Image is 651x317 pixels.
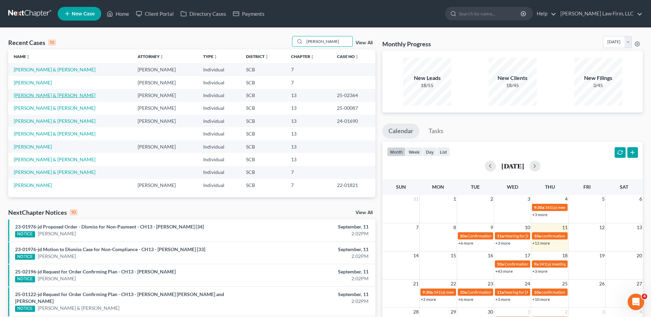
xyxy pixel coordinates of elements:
[15,254,35,260] div: NOTICE
[255,246,369,253] div: September, 11
[598,223,605,232] span: 12
[639,195,643,203] span: 6
[72,11,95,16] span: New Case
[8,208,78,216] div: NextChapter Notices
[138,54,164,59] a: Attorneyunfold_more
[460,290,467,295] span: 10a
[387,147,406,156] button: month
[38,230,76,237] a: [PERSON_NAME]
[542,290,619,295] span: confirmation hearing for [PERSON_NAME]
[497,261,504,267] span: 10a
[458,297,473,302] a: +6 more
[636,251,643,260] span: 20
[533,8,556,20] a: Help
[332,179,375,191] td: 22-01821
[286,115,332,127] td: 13
[132,63,198,76] td: [PERSON_NAME]
[286,179,332,191] td: 7
[534,233,541,238] span: 10a
[337,54,359,59] a: Case Nounfold_more
[489,82,537,89] div: 18/45
[620,184,628,190] span: Sat
[15,306,35,312] div: NOTICE
[356,210,373,215] a: View All
[489,74,537,82] div: New Clients
[177,8,230,20] a: Directory Cases
[241,153,286,166] td: SCB
[286,140,332,153] td: 13
[459,7,522,20] input: Search by name...
[14,54,30,59] a: Nameunfold_more
[198,179,241,191] td: Individual
[241,63,286,76] td: SCB
[255,275,369,282] div: 2:02PM
[495,269,513,274] a: +43 more
[598,251,605,260] span: 19
[14,131,95,137] a: [PERSON_NAME] & [PERSON_NAME]
[504,233,598,238] span: Hearing for [PERSON_NAME] and [PERSON_NAME]
[532,240,550,246] a: +12 more
[458,240,473,246] a: +6 more
[501,162,524,169] h2: [DATE]
[437,147,450,156] button: list
[286,153,332,166] td: 13
[460,233,467,238] span: 10a
[213,55,218,59] i: unfold_more
[246,54,269,59] a: Districtunfold_more
[355,55,359,59] i: unfold_more
[255,230,369,237] div: 2:02PM
[255,223,369,230] div: September, 11
[412,251,419,260] span: 14
[628,294,644,310] iframe: Intercom live chat
[310,55,314,59] i: unfold_more
[15,276,35,282] div: NOTICE
[487,251,494,260] span: 16
[504,261,583,267] span: Confirmation Hearing for [PERSON_NAME]
[241,89,286,102] td: SCB
[15,224,204,230] a: 23-01976-jd Proposed Order - Dismiss for Non-Payment - CH13 - [PERSON_NAME] [34]
[230,8,268,20] a: Payments
[198,166,241,179] td: Individual
[38,253,76,260] a: [PERSON_NAME]
[497,290,504,295] span: 11a
[255,298,369,305] div: 2:02PM
[291,54,314,59] a: Chapterunfold_more
[412,195,419,203] span: 31
[524,251,531,260] span: 17
[423,147,437,156] button: day
[241,115,286,127] td: SCB
[507,184,518,190] span: Wed
[642,294,647,299] span: 4
[527,308,531,316] span: 1
[15,291,224,304] a: 25-01122-jd Request for Order Confirming Plan - CH13 - [PERSON_NAME] [PERSON_NAME] and [PERSON_NAME]
[14,80,52,85] a: [PERSON_NAME]
[332,115,375,127] td: 24-01690
[421,297,436,302] a: +2 more
[198,76,241,89] td: Individual
[467,290,546,295] span: Confirmation Hearing for [PERSON_NAME]
[103,8,132,20] a: Home
[241,127,286,140] td: SCB
[534,261,538,267] span: 9a
[524,223,531,232] span: 10
[198,140,241,153] td: Individual
[574,74,622,82] div: New Filings
[539,261,605,267] span: 341(a) meeting for [PERSON_NAME]
[487,280,494,288] span: 23
[524,280,531,288] span: 24
[198,63,241,76] td: Individual
[198,127,241,140] td: Individual
[471,184,480,190] span: Tue
[38,275,76,282] a: [PERSON_NAME]
[14,144,52,150] a: [PERSON_NAME]
[396,184,406,190] span: Sun
[14,169,95,175] a: [PERSON_NAME] & [PERSON_NAME]
[403,74,451,82] div: New Leads
[203,54,218,59] a: Typeunfold_more
[286,63,332,76] td: 7
[504,290,557,295] span: hearing for [PERSON_NAME]
[198,153,241,166] td: Individual
[467,233,545,238] span: Confirmation hearing for [PERSON_NAME]
[356,40,373,45] a: View All
[304,36,352,46] input: Search by name...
